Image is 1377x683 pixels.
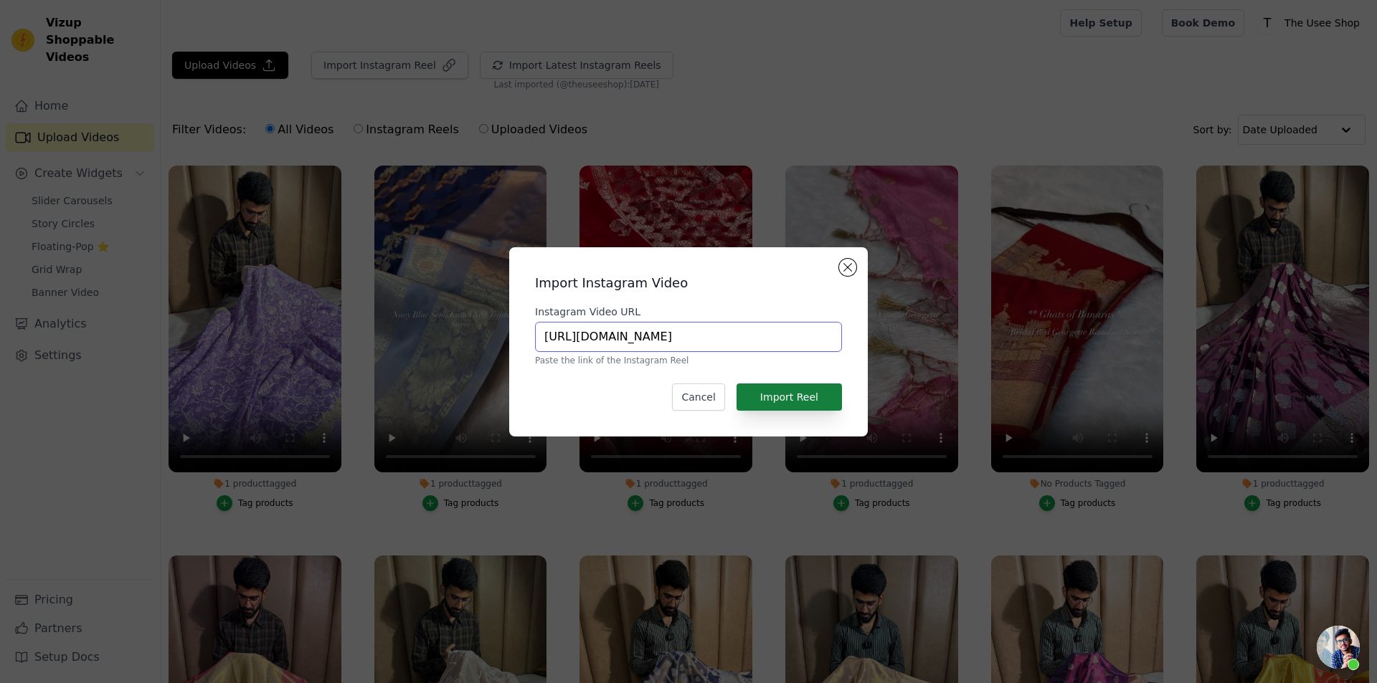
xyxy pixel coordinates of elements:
[839,259,856,276] button: Close modal
[535,355,842,366] p: Paste the link of the Instagram Reel
[535,273,842,293] h2: Import Instagram Video
[1317,626,1360,669] div: Open chat
[535,322,842,352] input: https://www.instagram.com/reel/ABC123/
[672,383,724,411] button: Cancel
[535,305,842,319] label: Instagram Video URL
[737,383,842,411] button: Import Reel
